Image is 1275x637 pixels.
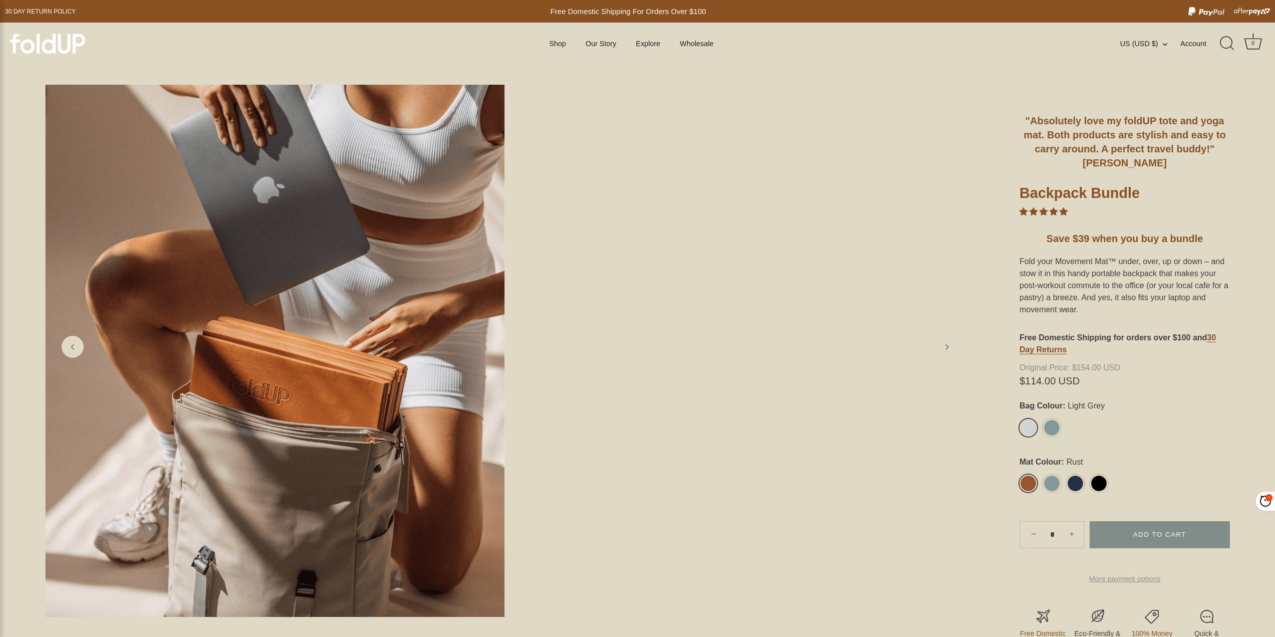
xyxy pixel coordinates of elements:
label: Mat Colour: [1019,457,1230,467]
span: $114.00 USD [1019,377,1230,385]
h1: Backpack Bundle [1019,184,1230,206]
strong: Free Domestic Shipping for orders over $100 and [1019,333,1207,342]
a: Next slide [936,336,958,358]
a: Midnight [1067,475,1084,492]
span: 5.00 stars [1019,207,1068,216]
a: − [1022,523,1044,545]
a: Sage [1043,475,1061,492]
a: Wholesale [671,34,722,53]
a: Shop [541,34,575,53]
span: Light Grey [1066,401,1105,410]
span: $154.00 USD [1019,364,1227,372]
div: Primary navigation [525,34,738,53]
a: Explore [627,34,669,53]
a: Black [1090,475,1108,492]
a: More payment options [1019,573,1230,585]
a: Our Story [577,34,625,53]
button: Add to Cart [1090,521,1230,548]
button: US (USD $) [1120,39,1178,48]
a: + [1062,523,1084,545]
label: Bag Colour: [1019,401,1230,410]
p: Fold your Movement Mat™ under, over, up or down – and stow it in this handy portable backpack tha... [1019,256,1230,316]
h5: "Absolutely love my foldUP tote and yoga mat. Both products are stylish and easy to carry around.... [1019,114,1230,170]
a: Cart [1242,33,1264,55]
a: Rust [1019,475,1037,492]
a: Search [1216,33,1238,55]
span: Rust [1064,457,1083,467]
a: Previous slide [62,336,84,358]
h5: Save $39 when you buy a bundle [1019,232,1230,246]
input: Quantity [1044,521,1060,549]
div: 0 [1248,39,1258,49]
a: Sage [1043,419,1061,437]
a: Light Grey [1019,419,1037,437]
a: Account [1180,38,1224,50]
a: 30 day Return policy [5,6,76,18]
